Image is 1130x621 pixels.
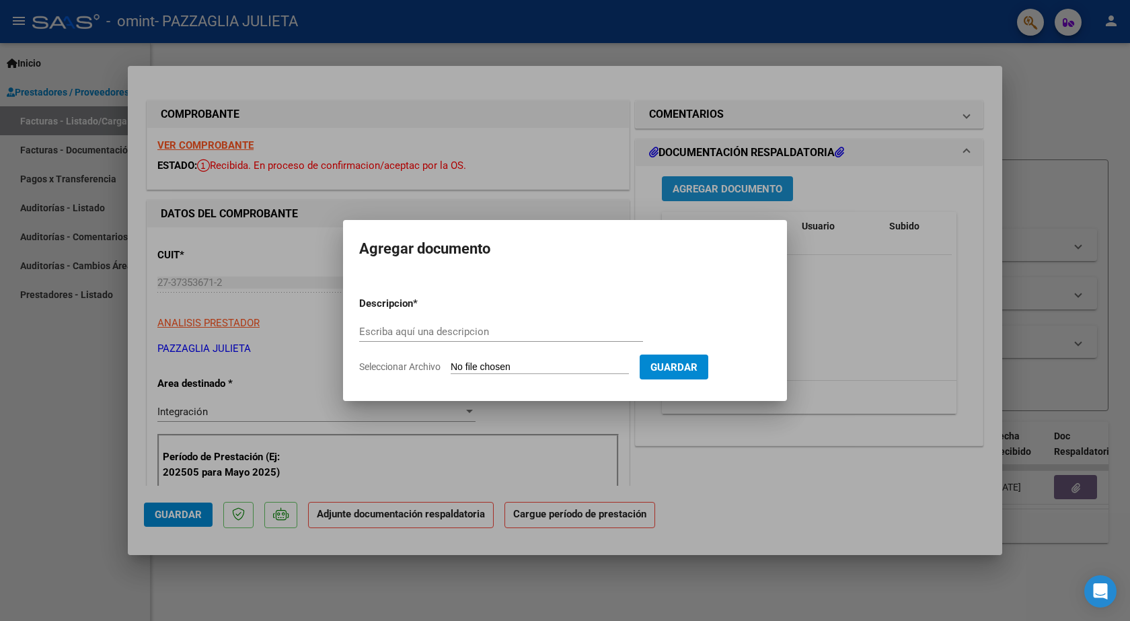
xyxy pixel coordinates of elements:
[359,361,441,372] span: Seleccionar Archivo
[640,355,708,379] button: Guardar
[359,236,771,262] h2: Agregar documento
[1084,575,1117,608] div: Open Intercom Messenger
[359,296,483,312] p: Descripcion
[650,361,698,373] span: Guardar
